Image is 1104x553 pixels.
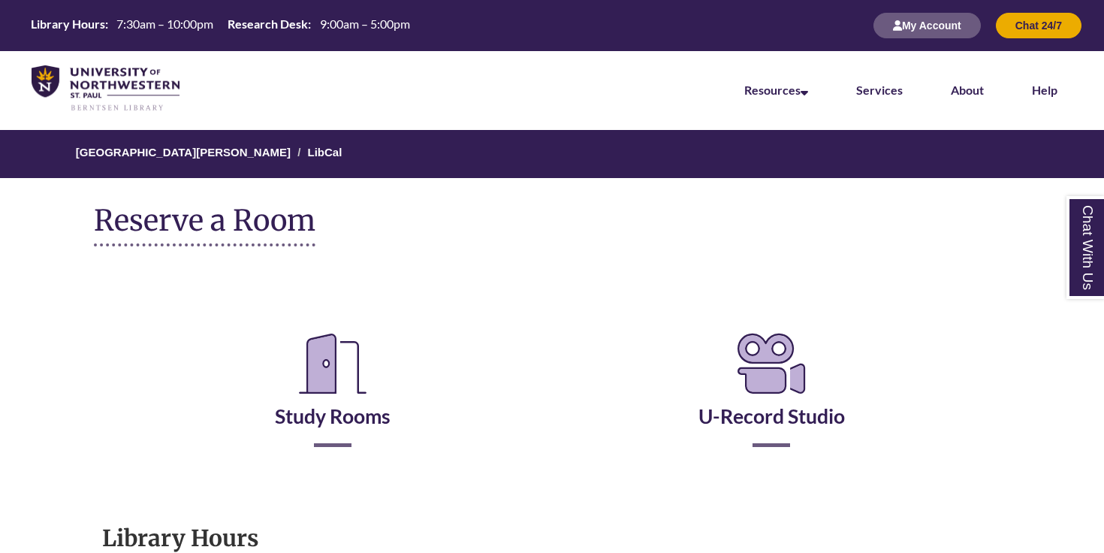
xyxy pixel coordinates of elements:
button: Chat 24/7 [996,13,1081,38]
a: U-Record Studio [698,367,845,428]
h1: Library Hours [102,524,1002,552]
th: Research Desk: [222,16,313,32]
a: Chat 24/7 [996,19,1081,32]
a: My Account [873,19,981,32]
a: About [951,83,984,97]
a: Services [856,83,903,97]
div: Reserve a Room [94,284,1010,491]
table: Hours Today [25,16,415,34]
a: Help [1032,83,1057,97]
a: Study Rooms [275,367,391,428]
a: Hours Today [25,16,415,35]
a: LibCal [308,146,342,159]
span: 9:00am – 5:00pm [320,17,410,31]
a: [GEOGRAPHIC_DATA][PERSON_NAME] [76,146,291,159]
a: Resources [744,83,808,97]
th: Library Hours: [25,16,110,32]
img: UNWSP Library Logo [32,65,179,112]
span: 7:30am – 10:00pm [116,17,213,31]
h1: Reserve a Room [94,204,315,246]
nav: Breadcrumb [94,130,1010,178]
button: My Account [873,13,981,38]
